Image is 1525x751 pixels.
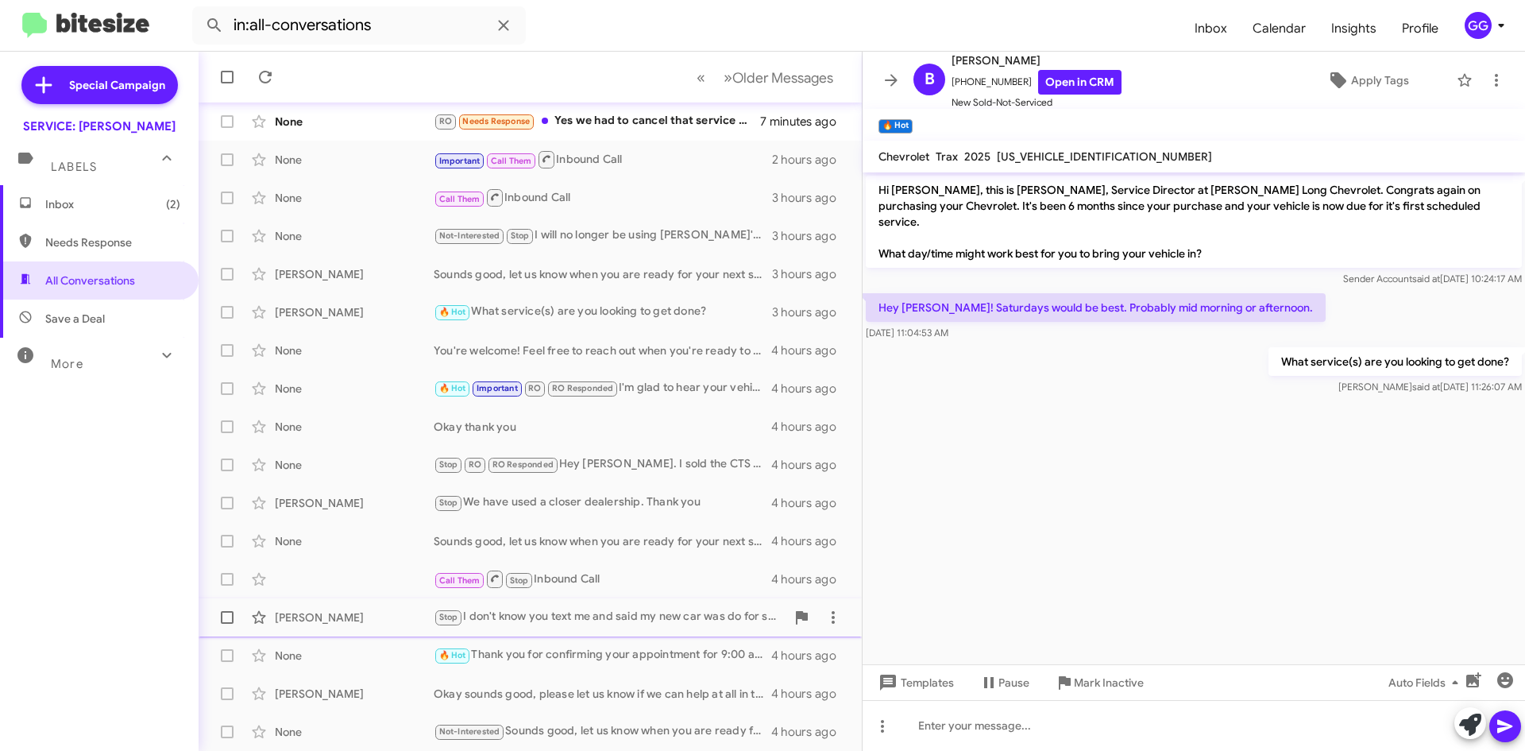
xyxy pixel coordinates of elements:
[439,575,481,586] span: Call Them
[714,61,843,94] button: Next
[439,726,500,737] span: Not-Interested
[1388,668,1465,697] span: Auto Fields
[434,646,771,664] div: Thank you for confirming your appointment for 9:00 am on 8/18. See you soon!
[1412,381,1440,393] span: said at
[434,494,771,512] div: We have used a closer dealership. Thank you
[469,459,481,470] span: RO
[434,266,772,282] div: Sounds good, let us know when you are ready for your next service(s) and we will be happy to help!
[771,724,849,740] div: 4 hours ago
[1451,12,1508,39] button: GG
[511,230,530,241] span: Stop
[439,307,466,317] span: 🔥 Hot
[688,61,843,94] nav: Page navigation example
[1182,6,1240,52] a: Inbox
[275,266,434,282] div: [PERSON_NAME]
[51,357,83,371] span: More
[1351,66,1409,95] span: Apply Tags
[492,459,554,470] span: RO Responded
[434,149,772,169] div: Inbound Call
[866,327,948,339] span: [DATE] 11:04:53 AM
[434,419,771,435] div: Okay thank you
[510,575,529,586] span: Stop
[772,304,849,320] div: 3 hours ago
[166,196,180,212] span: (2)
[1338,381,1522,393] span: [PERSON_NAME] [DATE] 11:26:07 AM
[45,196,180,212] span: Inbox
[51,160,97,174] span: Labels
[192,6,526,45] input: Search
[772,152,849,168] div: 2 hours ago
[771,686,849,702] div: 4 hours ago
[275,724,434,740] div: None
[477,383,518,393] span: Important
[275,686,434,702] div: [PERSON_NAME]
[439,383,466,393] span: 🔥 Hot
[952,95,1122,110] span: New Sold-Not-Serviced
[434,569,771,589] div: Inbound Call
[952,51,1122,70] span: [PERSON_NAME]
[772,228,849,244] div: 3 hours ago
[771,381,849,397] div: 4 hours ago
[45,273,135,288] span: All Conversations
[1318,6,1389,52] a: Insights
[952,70,1122,95] span: [PHONE_NUMBER]
[1240,6,1318,52] a: Calendar
[275,190,434,206] div: None
[878,149,929,164] span: Chevrolet
[21,66,178,104] a: Special Campaign
[275,343,434,358] div: None
[434,533,771,549] div: Sounds good, let us know when you are ready for your next service(s) and we will be happy to help!
[45,311,105,327] span: Save a Deal
[434,686,771,702] div: Okay sounds good, please let us know if we can help at all in the future
[967,668,1042,697] button: Pause
[275,381,434,397] div: None
[275,304,434,320] div: [PERSON_NAME]
[1343,273,1522,285] span: Sender Account [DATE] 10:24:17 AM
[434,226,772,245] div: I will no longer be using [PERSON_NAME]'s for my car repairs.
[552,383,613,393] span: RO Responded
[439,156,481,166] span: Important
[863,668,967,697] button: Templates
[1286,66,1449,95] button: Apply Tags
[275,533,434,549] div: None
[462,116,530,126] span: Needs Response
[491,156,532,166] span: Call Them
[866,176,1522,268] p: Hi [PERSON_NAME], this is [PERSON_NAME], Service Director at [PERSON_NAME] Long Chevrolet. Congra...
[275,495,434,511] div: [PERSON_NAME]
[875,668,954,697] span: Templates
[724,68,732,87] span: »
[997,149,1212,164] span: [US_VEHICLE_IDENTIFICATION_NUMBER]
[275,610,434,625] div: [PERSON_NAME]
[275,648,434,664] div: None
[771,648,849,664] div: 4 hours ago
[528,383,541,393] span: RO
[434,112,760,130] div: Yes we had to cancel that service couldnt afford at the time. We will have to schedule for the 1s...
[866,293,1326,322] p: Hey [PERSON_NAME]! Saturdays would be best. Probably mid morning or afternoon.
[439,194,481,204] span: Call Them
[697,68,705,87] span: «
[1268,347,1522,376] p: What service(s) are you looking to get done?
[771,571,849,587] div: 4 hours ago
[878,119,913,134] small: 🔥 Hot
[434,379,771,397] div: I'm glad to hear your vehicle is working well again! If you need to schedule your next maintenanc...
[434,303,772,321] div: What service(s) are you looking to get done?
[1376,668,1477,697] button: Auto Fields
[439,459,458,470] span: Stop
[925,67,935,92] span: B
[964,149,990,164] span: 2025
[69,77,165,93] span: Special Campaign
[275,228,434,244] div: None
[275,457,434,473] div: None
[439,116,452,126] span: RO
[687,61,715,94] button: Previous
[1389,6,1451,52] a: Profile
[275,152,434,168] div: None
[275,419,434,435] div: None
[998,668,1029,697] span: Pause
[772,190,849,206] div: 3 hours ago
[771,533,849,549] div: 4 hours ago
[439,230,500,241] span: Not-Interested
